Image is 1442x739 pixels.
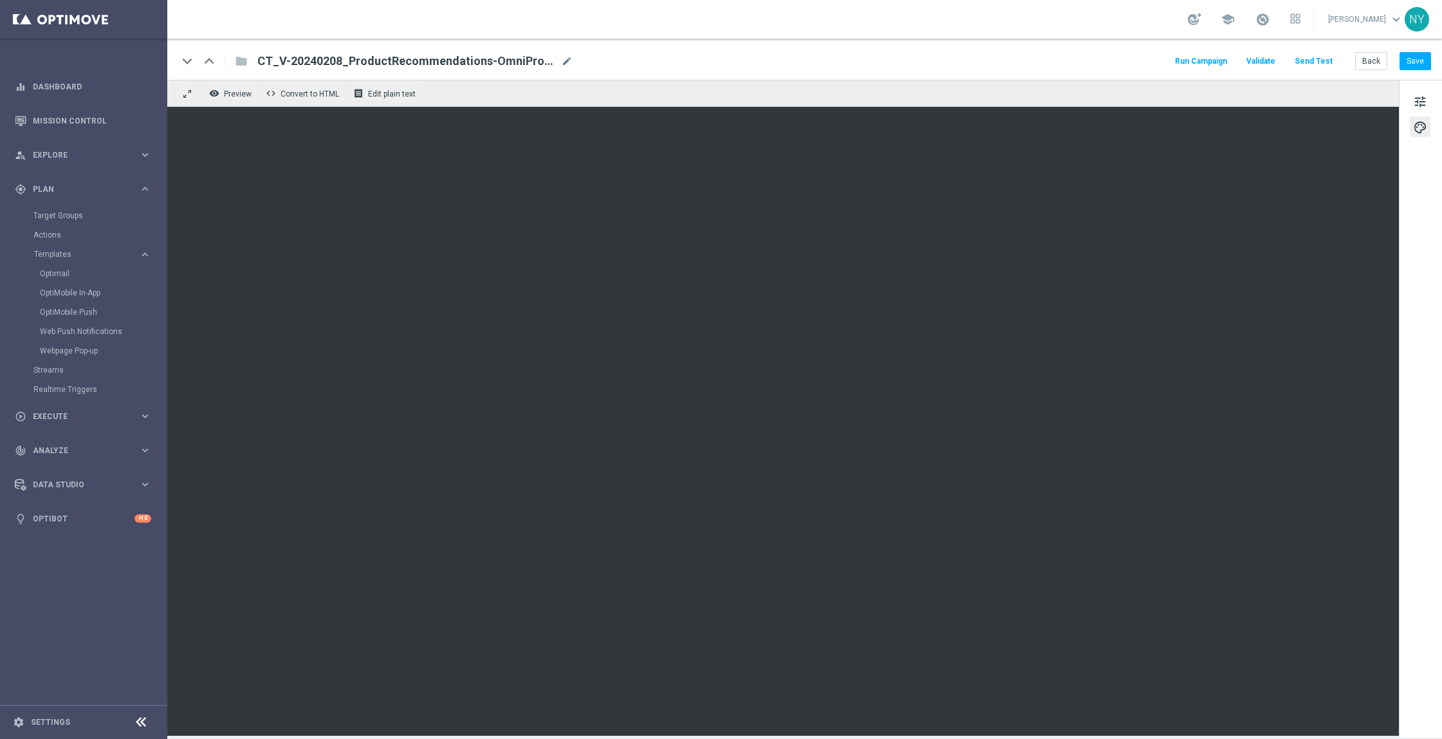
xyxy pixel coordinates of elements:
[139,149,151,161] i: keyboard_arrow_right
[40,303,166,322] div: OptiMobile Push
[14,411,152,422] button: play_circle_outline Execute keyboard_arrow_right
[33,151,139,159] span: Explore
[33,230,134,240] a: Actions
[1244,53,1277,70] button: Validate
[40,264,166,283] div: Optimail
[139,183,151,195] i: keyboard_arrow_right
[263,85,345,102] button: code Convert to HTML
[14,184,152,194] button: gps_fixed Plan keyboard_arrow_right
[14,514,152,524] button: lightbulb Optibot +10
[1246,57,1275,66] span: Validate
[1410,91,1430,111] button: tune
[15,149,139,161] div: Explore
[1413,93,1427,110] span: tune
[134,514,151,523] div: +10
[15,149,26,161] i: person_search
[34,250,126,258] span: Templates
[1405,7,1429,32] div: NY
[1400,52,1431,70] button: Save
[15,104,151,138] div: Mission Control
[206,85,257,102] button: remove_red_eye Preview
[40,307,134,317] a: OptiMobile Push
[31,718,70,726] a: Settings
[15,445,139,456] div: Analyze
[368,89,416,98] span: Edit plain text
[1221,12,1235,26] span: school
[1410,117,1430,137] button: palette
[350,85,421,102] button: receipt Edit plain text
[33,206,166,225] div: Target Groups
[353,88,364,98] i: receipt
[33,225,166,245] div: Actions
[33,413,139,420] span: Execute
[15,81,26,93] i: equalizer
[15,479,139,491] div: Data Studio
[33,70,151,104] a: Dashboard
[15,445,26,456] i: track_changes
[33,360,166,380] div: Streams
[33,210,134,221] a: Target Groups
[33,447,139,454] span: Analyze
[224,89,252,98] span: Preview
[139,444,151,456] i: keyboard_arrow_right
[33,104,151,138] a: Mission Control
[209,88,219,98] i: remove_red_eye
[1355,52,1387,70] button: Back
[13,716,24,728] i: settings
[15,513,26,525] i: lightbulb
[15,411,26,422] i: play_circle_outline
[15,70,151,104] div: Dashboard
[33,365,134,375] a: Streams
[1327,10,1405,29] a: [PERSON_NAME]keyboard_arrow_down
[266,88,276,98] span: code
[40,283,166,303] div: OptiMobile In-App
[33,501,134,536] a: Optibot
[1389,12,1403,26] span: keyboard_arrow_down
[33,481,139,489] span: Data Studio
[40,346,134,356] a: Webpage Pop-up
[14,150,152,160] button: person_search Explore keyboard_arrow_right
[40,288,134,298] a: OptiMobile In-App
[14,445,152,456] button: track_changes Analyze keyboard_arrow_right
[139,248,151,261] i: keyboard_arrow_right
[15,183,139,195] div: Plan
[1293,53,1335,70] button: Send Test
[14,116,152,126] button: Mission Control
[139,478,151,491] i: keyboard_arrow_right
[33,380,166,399] div: Realtime Triggers
[40,326,134,337] a: Web Push Notifications
[40,268,134,279] a: Optimail
[257,53,556,69] span: CT_V-20240208_ProductRecommendations-OmniProdRec
[15,411,139,422] div: Execute
[33,245,166,360] div: Templates
[561,55,573,67] span: mode_edit
[15,501,151,536] div: Optibot
[33,249,152,259] button: Templates keyboard_arrow_right
[40,341,166,360] div: Webpage Pop-up
[14,82,152,92] button: equalizer Dashboard
[139,410,151,422] i: keyboard_arrow_right
[1173,53,1229,70] button: Run Campaign
[33,384,134,395] a: Realtime Triggers
[281,89,339,98] span: Convert to HTML
[15,183,26,195] i: gps_fixed
[33,185,139,193] span: Plan
[14,480,152,490] button: Data Studio keyboard_arrow_right
[1413,119,1427,136] span: palette
[40,322,166,341] div: Web Push Notifications
[34,250,139,258] div: Templates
